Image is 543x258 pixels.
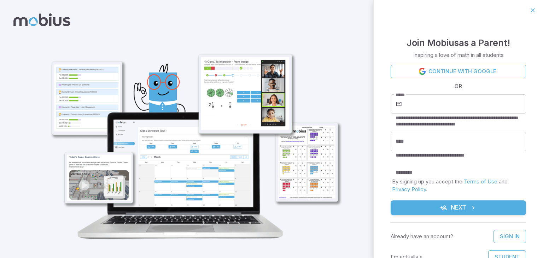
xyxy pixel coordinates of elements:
span: OR [453,82,464,90]
img: parent_1-illustration [36,20,348,249]
p: By signing up you accept the and . [392,178,525,193]
a: Privacy Policy [392,186,426,193]
p: Inspiring a love of math in all students [413,51,504,59]
h4: Join Mobius as a Parent ! [407,36,510,50]
a: Continue with Google [391,65,526,78]
a: Terms of Use [464,178,497,185]
a: Sign In [494,230,526,243]
button: Next [391,200,526,215]
p: Already have an account? [391,233,453,240]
